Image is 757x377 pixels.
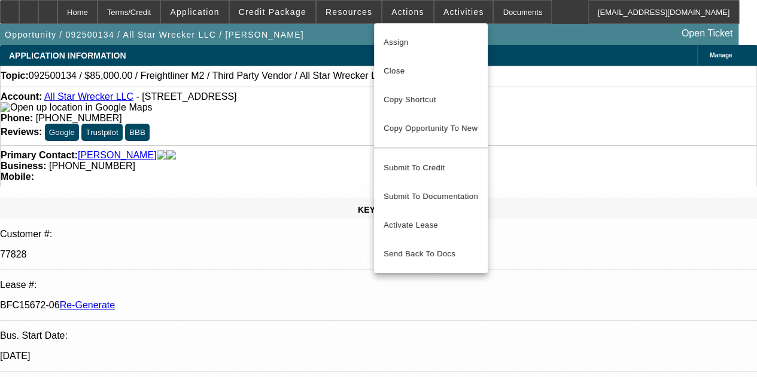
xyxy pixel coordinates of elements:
span: Send Back To Docs [384,247,478,261]
span: Copy Shortcut [384,93,478,107]
span: Close [384,64,478,78]
span: Assign [384,35,478,50]
span: Copy Opportunity To New [384,124,478,133]
span: Activate Lease [384,218,478,232]
span: Submit To Documentation [384,189,478,204]
span: Submit To Credit [384,161,478,175]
